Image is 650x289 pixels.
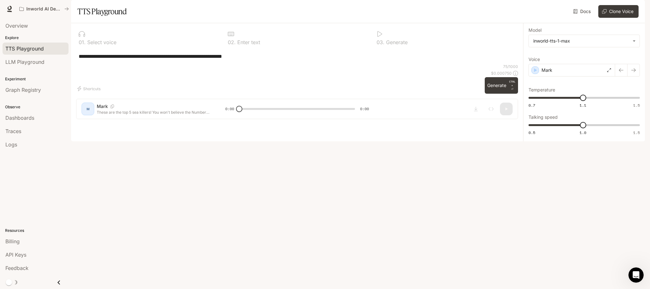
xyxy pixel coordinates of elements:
p: Generate [384,40,408,45]
p: $ 0.000750 [491,71,512,76]
p: 75 / 1000 [503,64,518,69]
div: inworld-tts-1-max [529,35,640,47]
p: Voice [529,57,540,62]
span: 0.5 [529,130,535,135]
button: Shortcuts [76,84,103,94]
p: Mark [542,67,552,73]
span: 1.1 [580,103,586,108]
p: Select voice [86,40,116,45]
p: 0 1 . [79,40,86,45]
p: Temperature [529,88,555,92]
span: 1.5 [633,103,640,108]
iframe: Intercom live chat [628,267,644,283]
p: Talking speed [529,115,558,119]
button: Clone Voice [598,5,639,18]
p: CTRL + [509,80,515,87]
span: 0.7 [529,103,535,108]
span: 1.5 [633,130,640,135]
p: ⏎ [509,80,515,91]
p: 0 3 . [377,40,384,45]
p: Model [529,28,542,32]
span: 1.0 [580,130,586,135]
div: inworld-tts-1-max [533,38,629,44]
p: Inworld AI Demos [26,6,62,12]
p: Enter text [236,40,260,45]
h1: TTS Playground [77,5,127,18]
a: Docs [572,5,593,18]
button: All workspaces [16,3,72,15]
p: 0 2 . [228,40,236,45]
button: GenerateCTRL +⏎ [485,77,518,94]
